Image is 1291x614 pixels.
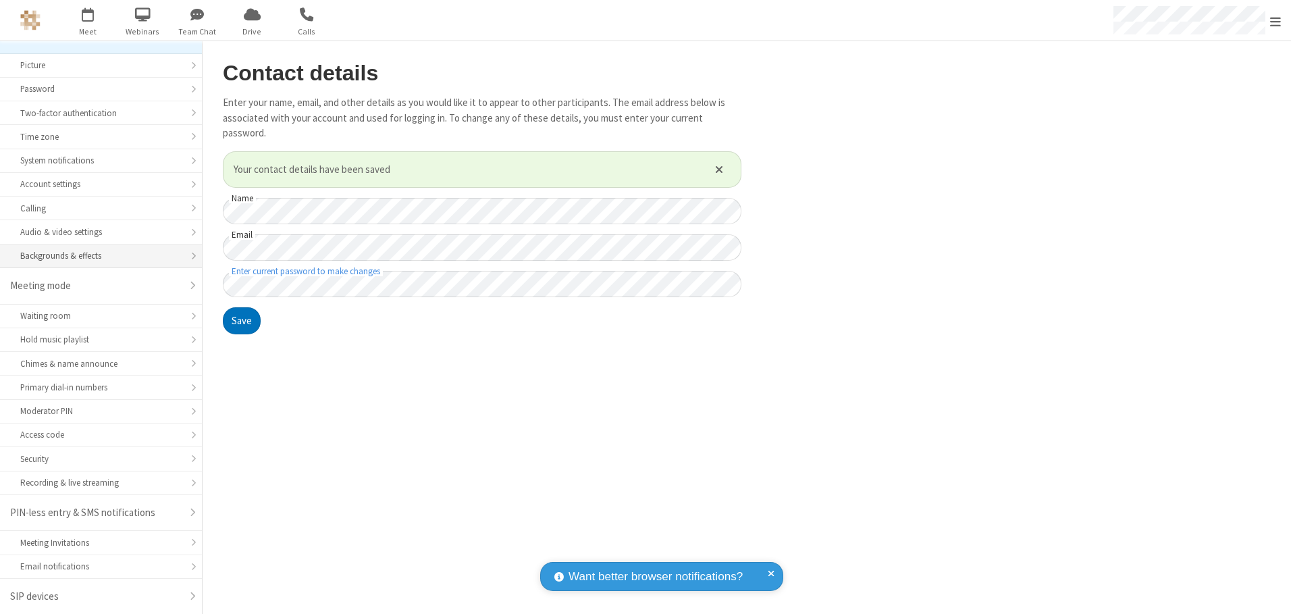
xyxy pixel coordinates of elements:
p: Enter your name, email, and other details as you would like it to appear to other participants. T... [223,95,741,141]
div: Recording & live streaming [20,476,182,489]
div: Time zone [20,130,182,143]
div: Moderator PIN [20,405,182,417]
span: Meet [63,26,113,38]
div: Access code [20,428,182,441]
iframe: Chat [1257,579,1281,605]
div: Meeting Invitations [20,536,182,549]
div: Waiting room [20,309,182,322]
span: Your contact details have been saved [234,162,698,178]
span: Team Chat [172,26,223,38]
div: Meeting mode [10,278,182,294]
div: Email notifications [20,560,182,573]
div: System notifications [20,154,182,167]
button: Save [223,307,261,334]
span: Webinars [117,26,168,38]
div: Account settings [20,178,182,190]
div: Security [20,453,182,465]
h2: Contact details [223,61,741,85]
input: Enter current password to make changes [223,271,741,297]
span: Want better browser notifications? [569,568,743,586]
div: Audio & video settings [20,226,182,238]
div: Primary dial-in numbers [20,381,182,394]
div: Password [20,82,182,95]
span: Calls [282,26,332,38]
div: Calling [20,202,182,215]
img: QA Selenium DO NOT DELETE OR CHANGE [20,10,41,30]
input: Name [223,198,741,224]
span: Drive [227,26,278,38]
button: Close alert [708,159,731,180]
div: Two-factor authentication [20,107,182,120]
div: Chimes & name announce [20,357,182,370]
div: SIP devices [10,589,182,605]
div: Backgrounds & effects [20,249,182,262]
div: Picture [20,59,182,72]
input: Email [223,234,741,261]
div: Hold music playlist [20,333,182,346]
div: PIN-less entry & SMS notifications [10,505,182,521]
